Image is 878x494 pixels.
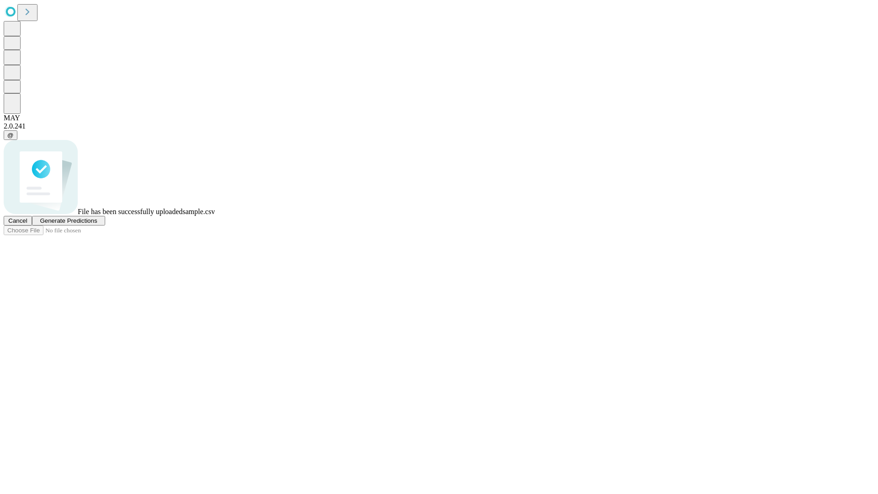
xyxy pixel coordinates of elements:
button: Cancel [4,216,32,226]
button: @ [4,130,17,140]
span: Cancel [8,217,27,224]
button: Generate Predictions [32,216,105,226]
span: @ [7,132,14,139]
div: MAY [4,114,874,122]
span: File has been successfully uploaded [78,208,182,215]
span: Generate Predictions [40,217,97,224]
span: sample.csv [182,208,215,215]
div: 2.0.241 [4,122,874,130]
